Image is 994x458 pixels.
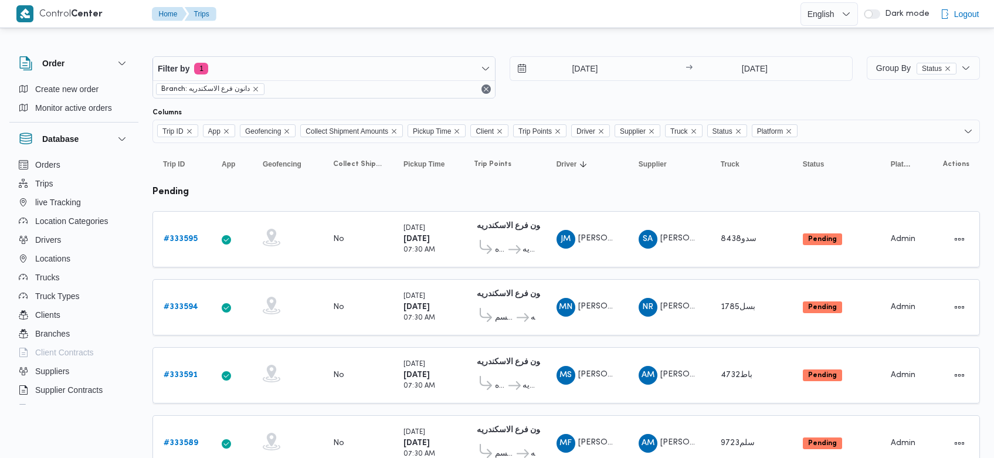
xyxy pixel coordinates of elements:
button: Actions [950,230,969,249]
button: Remove Collect Shipment Amounts from selection in this group [391,128,398,135]
div: Order [9,80,138,122]
button: Open list of options [964,127,973,136]
span: Supplier [615,124,660,137]
span: باط4732 [721,371,752,379]
div: Ahmad Muhammad Abadalaatai Aataallah Nasar Allah [639,366,657,385]
span: NR [642,298,653,317]
button: Client Contracts [14,343,134,362]
button: Trip ID [158,155,205,174]
span: Dark mode [880,9,929,19]
span: [PERSON_NAME] [PERSON_NAME] [578,439,714,446]
span: SA [643,230,653,249]
div: Muhammad Nasar Raian Mahmood [557,298,575,317]
span: Branches [35,327,70,341]
div: Jmal Muhammad Abadalhadi Ali [557,230,575,249]
span: Status [922,63,942,74]
button: Branches [14,324,134,343]
button: Actions [950,366,969,385]
div: Nasar Raian Mahmood Khatr [639,298,657,317]
span: Supplier [639,160,667,169]
button: Home [152,7,187,21]
b: # 333591 [164,371,198,379]
button: App [217,155,246,174]
span: Client Contracts [35,345,94,359]
button: Order [19,56,129,70]
span: Pickup Time [408,124,466,137]
button: Truck Types [14,287,134,306]
span: Trip ID [157,124,198,137]
b: Center [71,10,103,19]
span: دانون فرع الاسكندريه [531,311,535,325]
b: [DATE] [403,371,430,379]
button: Locations [14,249,134,268]
button: Status [798,155,874,174]
span: Status [713,125,732,138]
button: Remove Trip ID from selection in this group [186,128,193,135]
input: Press the down key to open a popover containing a calendar. [696,57,813,80]
small: 07:30 AM [403,451,435,457]
div: No [333,302,344,313]
span: App [222,160,235,169]
button: Logout [935,2,984,26]
button: live Tracking [14,193,134,212]
div: Database [9,155,138,409]
button: Actions [950,434,969,453]
button: Platform [886,155,915,174]
button: remove selected entity [252,86,259,93]
span: Trip ID [162,125,184,138]
span: Status [917,63,956,74]
b: [DATE] [403,235,430,243]
span: Admin [891,371,915,379]
span: Location Categories [35,214,108,228]
span: دانون فرع الاسكندريه [523,243,535,257]
svg: Sorted in descending order [579,160,588,169]
button: Trucks [14,268,134,287]
button: DriverSorted in descending order [552,155,622,174]
span: Admin [891,439,915,447]
span: Client [470,124,508,137]
span: دانون فرع الاسكندريه [523,379,535,393]
span: MF [559,434,572,453]
small: [DATE] [403,361,425,368]
b: # 333589 [164,439,198,447]
span: Pending [803,437,842,449]
small: [DATE] [403,225,425,232]
span: [PERSON_NAME] [578,235,645,242]
small: [DATE] [403,293,425,300]
button: Create new order [14,80,134,99]
h3: Database [42,132,79,146]
a: #333589 [164,436,198,450]
button: Clients [14,306,134,324]
span: 1 active filters [194,63,208,74]
span: Status [707,124,747,137]
div: → [686,65,693,73]
button: Remove App from selection in this group [223,128,230,135]
span: JM [561,230,571,249]
button: Drivers [14,230,134,249]
button: Actions [950,298,969,317]
small: 07:30 AM [403,383,435,389]
b: pending [152,188,189,196]
div: No [333,234,344,245]
span: سلم9723 [721,439,755,447]
span: Collect Shipment Amounts [300,124,403,137]
button: Remove Status from selection in this group [735,128,742,135]
button: remove selected entity [944,65,951,72]
button: Remove Driver from selection in this group [598,128,605,135]
button: Devices [14,399,134,418]
span: [PERSON_NAME] [578,303,645,310]
label: Columns [152,108,182,117]
span: Trip Points [513,124,566,137]
span: Monitor active orders [35,101,112,115]
span: اول المنتزه [495,379,507,393]
span: Truck Types [35,289,79,303]
span: Platform [752,124,798,137]
span: live Tracking [35,195,81,209]
span: AM [642,366,654,385]
span: Pending [803,233,842,245]
div: Muhammad Sbhai Muhammad Isamaail [557,366,575,385]
div: No [333,438,344,449]
button: Remove [479,82,493,96]
b: دانون فرع الاسكندريه [477,222,548,230]
button: Remove Truck from selection in this group [690,128,697,135]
